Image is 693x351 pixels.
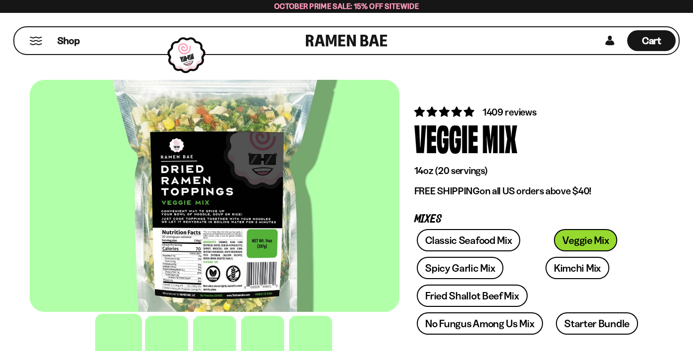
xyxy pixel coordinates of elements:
[482,119,517,156] div: Mix
[417,285,527,307] a: Fried Shallot Beef Mix
[556,312,638,335] a: Starter Bundle
[414,165,648,177] p: 14oz (20 servings)
[414,106,476,118] span: 4.76 stars
[417,229,520,251] a: Classic Seafood Mix
[274,1,419,11] span: October Prime Sale: 15% off Sitewide
[414,185,480,197] strong: FREE SHIPPING
[417,312,543,335] a: No Fungus Among Us Mix
[414,215,648,224] p: Mixes
[414,185,648,197] p: on all US orders above $40!
[29,37,43,45] button: Mobile Menu Trigger
[57,34,80,48] span: Shop
[417,257,503,279] a: Spicy Garlic Mix
[545,257,609,279] a: Kimchi Mix
[414,119,478,156] div: Veggie
[483,106,537,118] span: 1409 reviews
[627,27,676,54] div: Cart
[642,35,661,47] span: Cart
[57,30,80,51] a: Shop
